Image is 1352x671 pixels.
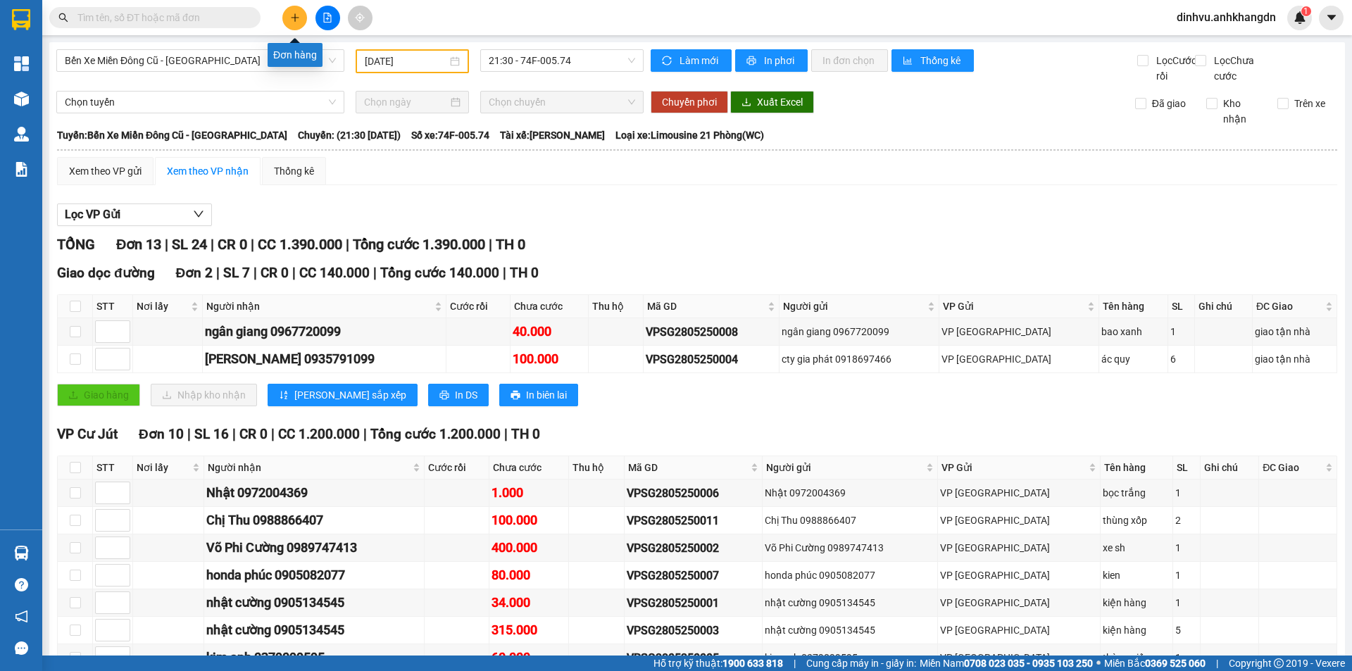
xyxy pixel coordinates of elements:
span: SL 24 [172,236,207,253]
span: notification [15,610,28,623]
strong: 0708 023 035 - 0935 103 250 [964,658,1093,669]
div: honda phúc 0905082077 [206,565,422,585]
span: | [251,236,254,253]
span: Mã GD [628,460,747,475]
div: nhật cường 0905134545 [765,622,935,638]
span: plus [290,13,300,23]
span: SL 16 [194,426,229,442]
button: plus [282,6,307,30]
span: 21:30 - 74F-005.74 [489,50,635,71]
div: 80.000 [492,565,566,585]
td: VP Sài Gòn [938,507,1101,534]
b: Tuyến: Bến Xe Miền Đông Cũ - [GEOGRAPHIC_DATA] [57,130,287,141]
span: Thống kê [920,53,963,68]
span: | [373,265,377,281]
span: | [794,656,796,671]
button: caret-down [1319,6,1344,30]
div: 315.000 [492,620,566,640]
td: VPSG2805250003 [625,617,762,644]
td: VP Sài Gòn [938,534,1101,562]
span: CR 0 [261,265,289,281]
span: Miền Nam [920,656,1093,671]
span: | [165,236,168,253]
span: Lọc VP Gửi [65,206,120,223]
span: Mã GD [647,299,764,314]
th: SL [1168,295,1195,318]
div: ngân giang 0967720099 [782,324,937,339]
div: 1 [1175,485,1197,501]
div: VP [GEOGRAPHIC_DATA] [941,324,1096,339]
div: VP [GEOGRAPHIC_DATA] [940,513,1098,528]
div: kien [1103,567,1170,583]
span: Giao dọc đường [57,265,155,281]
span: In phơi [764,53,796,68]
th: STT [93,295,133,318]
img: warehouse-icon [14,92,29,106]
button: printerIn phơi [735,49,808,72]
div: VPSG2805250005 [627,649,759,667]
span: Đơn 13 [116,236,161,253]
div: 60.000 [492,648,566,667]
th: Thu hộ [589,295,644,318]
span: Lọc Chưa cước [1208,53,1281,84]
th: Cước rồi [446,295,511,318]
div: VPSG2805250008 [646,323,776,341]
td: VP Sài Gòn [938,479,1101,507]
div: 6 [1170,351,1192,367]
div: 100.000 [513,349,587,369]
img: icon-new-feature [1294,11,1306,24]
div: Xem theo VP gửi [69,163,142,179]
button: printerIn biên lai [499,384,578,406]
span: 1 [1303,6,1308,16]
span: Đã giao [1146,96,1191,111]
td: VP Sài Gòn [939,318,1099,346]
span: TH 0 [511,426,540,442]
div: thùng giấy [1103,650,1170,665]
span: Số xe: 74F-005.74 [411,127,489,143]
span: Người nhận [208,460,410,475]
span: Lọc Cước rồi [1151,53,1198,84]
span: ĐC Giao [1263,460,1322,475]
span: aim [355,13,365,23]
div: VPSG2805250006 [627,484,759,502]
div: nhật cường 0905134545 [206,593,422,613]
span: search [58,13,68,23]
span: copyright [1274,658,1284,668]
td: VPSG2805250002 [625,534,762,562]
button: downloadXuất Excel [730,91,814,113]
span: Tổng cước 140.000 [380,265,499,281]
span: Đơn 10 [139,426,184,442]
span: | [187,426,191,442]
div: 40.000 [513,322,587,341]
div: VP [GEOGRAPHIC_DATA] [940,485,1098,501]
div: Nhật 0972004369 [765,485,935,501]
span: ⚪️ [1096,660,1101,666]
div: Thống kê [274,163,314,179]
span: Người nhận [206,299,432,314]
span: | [254,265,257,281]
span: Người gửi [766,460,923,475]
span: [PERSON_NAME] sắp xếp [294,387,406,403]
span: Làm mới [680,53,720,68]
span: | [489,236,492,253]
span: Người gửi [783,299,925,314]
span: CC 140.000 [299,265,370,281]
span: Chọn tuyến [65,92,336,113]
div: VPSG2805250004 [646,351,776,368]
input: Tìm tên, số ĐT hoặc mã đơn [77,10,244,25]
th: Ghi chú [1201,456,1260,479]
div: 1 [1170,324,1192,339]
span: | [504,426,508,442]
div: 100.000 [492,510,566,530]
span: VP Gửi [943,299,1084,314]
img: warehouse-icon [14,127,29,142]
span: Miền Bắc [1104,656,1206,671]
div: bọc trắng [1103,485,1170,501]
div: giao tận nhà [1255,324,1334,339]
th: Tên hàng [1099,295,1168,318]
span: Cung cấp máy in - giấy in: [806,656,916,671]
button: file-add [315,6,340,30]
td: VP Sài Gòn [938,617,1101,644]
span: caret-down [1325,11,1338,24]
span: | [271,426,275,442]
